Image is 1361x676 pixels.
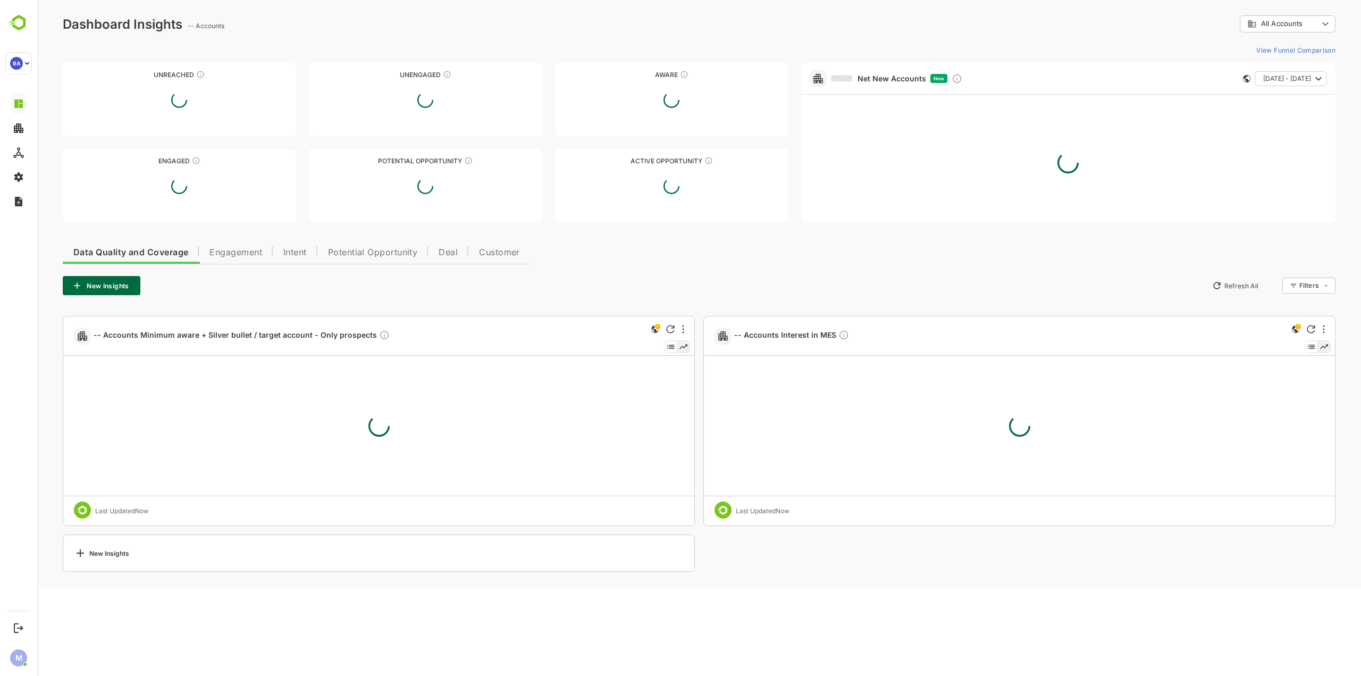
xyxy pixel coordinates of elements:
[26,71,259,79] div: Unreached
[155,156,163,165] div: These accounts are warm, further nurturing would qualify them to MQAs
[11,621,26,635] button: Logout
[629,325,637,333] div: Refresh
[896,76,907,81] span: New
[56,330,352,342] span: -- Accounts Minimum aware + Silver bullet / target account - Only prospects
[1226,72,1274,86] span: [DATE] - [DATE]
[272,71,505,79] div: Unengaged
[406,70,414,79] div: These accounts have not shown enough engagement and need nurturing
[26,276,103,295] button: New Insights
[246,248,270,257] span: Intent
[801,330,812,342] div: Description not present
[697,330,812,342] span: -- Accounts Interest in MES
[342,330,352,342] div: Description not present
[1286,325,1288,333] div: More
[1252,323,1265,337] div: This is a global insight. Segment selection is not applicable for this view
[645,325,647,333] div: More
[643,70,651,79] div: These accounts have just entered the buying cycle and need further nurturing
[37,547,92,560] div: New Insights
[697,330,816,342] a: -- Accounts Interest in MESDescription not present
[699,507,752,515] div: Last Updated Now
[10,57,23,70] div: 9A
[1215,41,1298,59] button: View Funnel Comparison
[56,330,357,342] a: -- Accounts Minimum aware + Silver bullet / target account - Only prospectsDescription not present
[794,74,889,84] a: Net New Accounts
[159,70,167,79] div: These accounts have not been engaged with for a defined time period
[1270,325,1278,333] div: Refresh
[667,156,676,165] div: These accounts have open opportunities which might be at any of the Sales Stages
[442,248,483,257] span: Customer
[1217,71,1290,86] button: [DATE] - [DATE]
[427,156,435,165] div: These accounts are MQAs and can be passed on to Inside Sales
[26,535,658,572] a: New Insights
[172,248,225,257] span: Engagement
[291,248,381,257] span: Potential Opportunity
[1261,276,1298,295] div: Filters
[914,73,925,84] div: Discover new ICP-fit accounts showing engagement — via intent surges, anonymous website visits, L...
[26,16,145,32] div: Dashboard Insights
[611,323,624,337] div: This is a global insight. Segment selection is not applicable for this view
[518,157,751,165] div: Active Opportunity
[1170,277,1226,294] button: Refresh All
[1203,14,1298,35] div: All Accounts
[1224,20,1265,28] span: All Accounts
[150,22,190,30] ag: -- Accounts
[5,13,32,33] img: BambooboxLogoMark.f1c84d78b4c51b1a7b5f700c9845e183.svg
[36,248,151,257] span: Data Quality and Coverage
[10,649,27,666] div: M
[401,248,421,257] span: Deal
[1210,19,1281,29] div: All Accounts
[272,157,505,165] div: Potential Opportunity
[1262,281,1281,289] div: Filters
[1206,75,1213,82] div: This card does not support filter and segments
[26,157,259,165] div: Engaged
[518,71,751,79] div: Aware
[58,507,112,515] div: Last Updated Now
